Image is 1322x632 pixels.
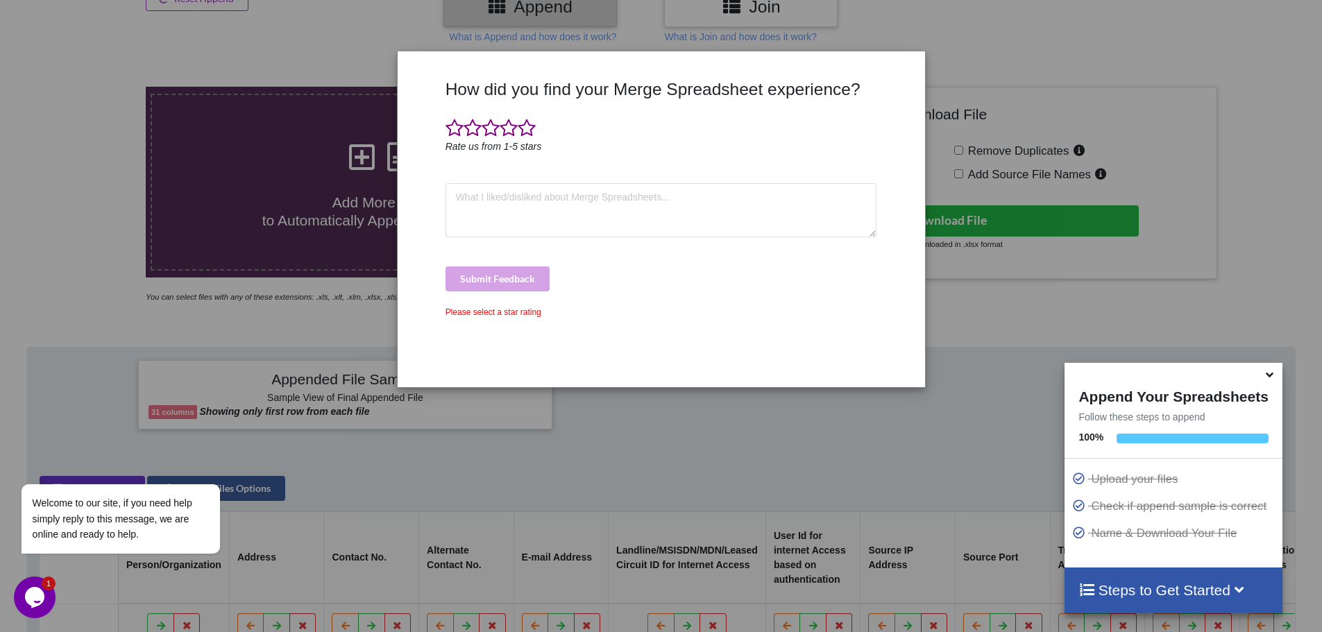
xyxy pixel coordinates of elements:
[446,79,877,99] h3: How did you find your Merge Spreadsheet experience?
[14,577,58,618] iframe: chat widget
[1078,581,1268,599] h4: Steps to Get Started
[1071,524,1278,542] p: Name & Download Your File
[1078,432,1103,443] b: 100 %
[1071,497,1278,515] p: Check if append sample is correct
[446,306,877,318] div: Please select a star rating
[446,141,542,152] i: Rate us from 1-5 stars
[1071,470,1278,488] p: Upload your files
[14,359,264,570] iframe: chat widget
[1065,384,1282,405] h4: Append Your Spreadsheets
[1065,410,1282,424] p: Follow these steps to append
